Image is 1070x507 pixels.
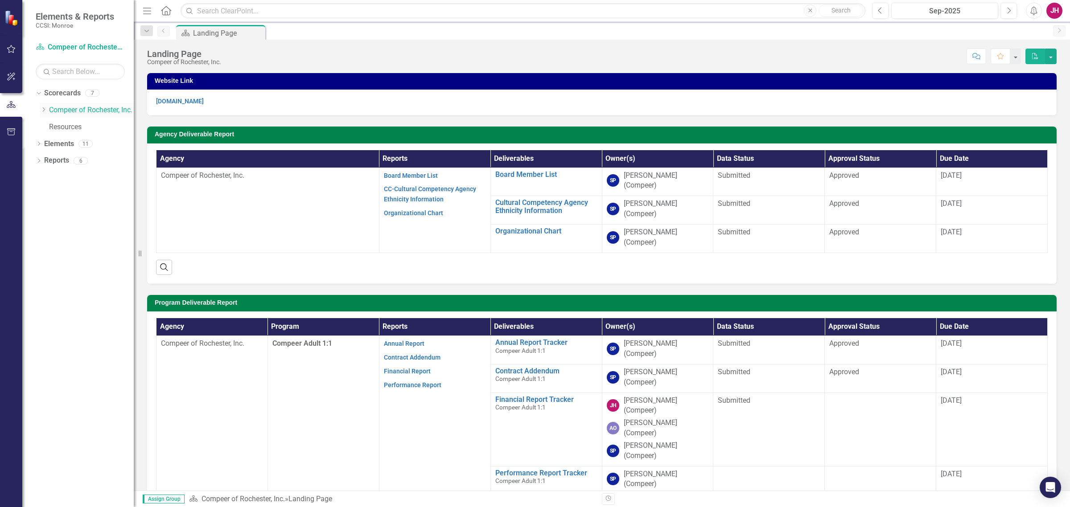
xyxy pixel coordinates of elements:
button: JH [1046,3,1062,19]
td: Double-Click to Edit [713,336,825,364]
div: 7 [85,90,99,97]
div: Landing Page [288,495,332,503]
div: [PERSON_NAME] (Compeer) [624,441,709,461]
h3: Agency Deliverable Report [155,131,1052,138]
div: [PERSON_NAME] (Compeer) [624,227,709,248]
a: Compeer of Rochester, Inc. [49,105,134,115]
span: [DATE] [941,368,962,376]
span: Approved [829,171,859,180]
div: [PERSON_NAME] (Compeer) [624,171,709,191]
td: Double-Click to Edit [825,196,936,225]
span: Search [831,7,851,14]
span: Elements & Reports [36,11,114,22]
a: CC-Cultural Competency Agency Ethnicity Information [384,185,476,203]
div: SP [607,203,619,215]
td: Double-Click to Edit [825,466,936,495]
div: [PERSON_NAME] (Compeer) [624,396,709,416]
span: [DATE] [941,470,962,478]
div: 11 [78,140,93,147]
div: [PERSON_NAME] (Compeer) [624,418,709,438]
input: Search ClearPoint... [181,3,865,19]
div: [PERSON_NAME] (Compeer) [624,367,709,388]
td: Double-Click to Edit [825,393,936,466]
a: Performance Report Tracker [495,469,597,477]
span: [DATE] [941,228,962,236]
a: Annual Report Tracker [495,339,597,347]
a: Board Member List [495,171,597,179]
div: SP [607,371,619,384]
div: SP [607,473,619,485]
span: Submitted [718,339,750,348]
td: Double-Click to Edit Right Click for Context Menu [490,466,602,495]
span: Approved [829,228,859,236]
a: Compeer of Rochester, Inc. [36,42,125,53]
span: Submitted [718,368,750,376]
a: Elements [44,139,74,149]
div: Sep-2025 [894,6,995,16]
td: Double-Click to Edit Right Click for Context Menu [490,336,602,364]
span: Approved [829,368,859,376]
div: Open Intercom Messenger [1040,477,1061,498]
td: Double-Click to Edit [825,225,936,253]
a: Organizational Chart [384,209,443,217]
a: Cultural Competency Agency Ethnicity Information [495,199,597,214]
a: Scorecards [44,88,81,98]
div: 6 [74,157,88,164]
a: Financial Report [384,368,431,375]
td: Double-Click to Edit [713,196,825,225]
span: Compeer Adult 1:1 [495,347,546,354]
img: ClearPoint Strategy [4,10,20,26]
div: Landing Page [147,49,221,59]
div: SP [607,445,619,457]
span: Approved [829,199,859,208]
h3: Website Link [155,78,1052,84]
a: Compeer of Rochester, Inc. [202,495,285,503]
span: [DATE] [941,339,962,348]
span: Submitted [718,171,750,180]
td: Double-Click to Edit Right Click for Context Menu [490,196,602,225]
a: Contract Addendum [495,367,597,375]
span: Submitted [718,228,750,236]
input: Search Below... [36,64,125,79]
a: Reports [44,155,69,166]
span: [DATE] [941,199,962,208]
h3: Program Deliverable Report [155,299,1052,306]
span: Compeer Adult 1:1 [495,375,546,382]
div: SP [607,174,619,187]
td: Double-Click to Edit Right Click for Context Menu [490,393,602,466]
span: [DATE] [941,396,962,405]
td: Double-Click to Edit Right Click for Context Menu [490,225,602,253]
span: [DATE] [941,171,962,180]
div: » [189,494,595,504]
div: SP [607,343,619,355]
td: Double-Click to Edit [713,466,825,495]
a: Contract Addendum [384,354,440,361]
td: Double-Click to Edit [713,168,825,196]
div: AO [607,422,619,434]
span: Approved [829,339,859,348]
a: [DOMAIN_NAME] [156,98,204,105]
td: Double-Click to Edit [825,168,936,196]
div: JH [607,399,619,412]
div: [PERSON_NAME] (Compeer) [624,339,709,359]
td: Double-Click to Edit [713,364,825,393]
a: Board Member List [384,172,438,179]
span: Compeer Adult 1:1 [272,339,332,348]
td: Double-Click to Edit [713,393,825,466]
td: Double-Click to Edit [825,336,936,364]
td: Double-Click to Edit [825,364,936,393]
small: CCSI: Monroe [36,22,114,29]
div: Compeer of Rochester, Inc. [147,59,221,65]
span: Compeer Adult 1:1 [495,477,546,484]
a: Resources [49,122,134,132]
p: Compeer of Rochester, Inc. [161,339,263,349]
span: Compeer Adult 1:1 [495,404,546,411]
div: [PERSON_NAME] (Compeer) [624,199,709,219]
td: Double-Click to Edit Right Click for Context Menu [490,364,602,393]
div: SP [607,231,619,244]
span: Assign Group [143,495,185,503]
div: [PERSON_NAME] (Compeer) [624,469,709,490]
a: Financial Report Tracker [495,396,597,404]
a: Performance Report [384,381,441,388]
a: Annual Report [384,340,424,347]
